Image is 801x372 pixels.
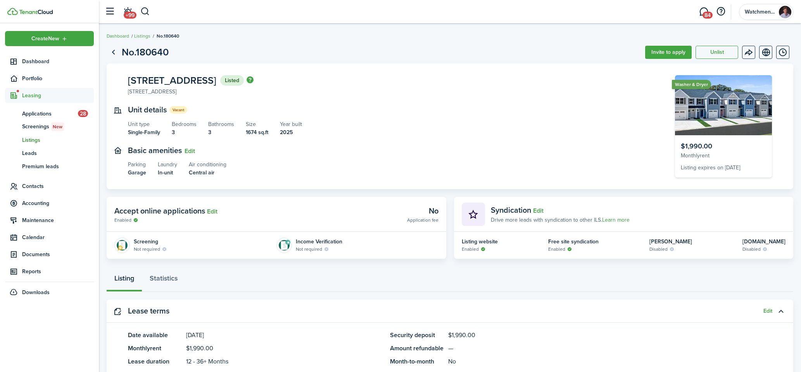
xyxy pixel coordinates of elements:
[462,246,498,253] listing-view-item-indicator: Enabled
[296,238,342,246] div: Income Verification
[22,91,94,100] span: Leasing
[134,246,167,253] listing-view-item-indicator: Not required
[22,182,94,190] span: Contacts
[448,357,772,366] panel-main-description: No
[114,205,205,217] span: Accept online applications
[5,133,94,146] a: Listings
[7,8,18,15] img: TenantCloud
[128,169,146,177] listing-view-item-description: Garage
[696,46,738,59] button: Unlist
[22,233,94,241] span: Calendar
[5,146,94,160] a: Leads
[134,33,150,40] a: Listings
[390,344,444,353] panel-main-title: Amount refundable
[759,46,772,59] a: View on website
[128,88,176,96] div: [STREET_ADDRESS]
[5,54,94,69] a: Dashboard
[185,148,195,155] button: Edit
[703,12,713,19] span: 84
[22,57,94,65] span: Dashboard
[407,205,438,217] div: No
[128,105,167,114] text-item: Unit details
[220,75,244,86] status: Listed
[602,216,630,224] a: Learn more
[22,288,50,296] span: Downloads
[189,169,226,177] listing-view-item-description: Central air
[128,357,182,366] panel-main-title: Lease duration
[548,238,599,246] div: Free site syndication
[462,238,498,246] div: Listing website
[31,36,59,41] span: Create New
[172,120,197,128] listing-view-item-title: Bedrooms
[681,152,766,160] div: Monthly rent
[134,238,167,246] div: Screening
[649,246,692,253] listing-view-item-indicator: Disabled
[645,46,692,59] button: Invite to apply
[714,5,727,18] button: Open resource center
[107,46,120,59] a: Go back
[407,217,438,224] listing-view-item-indicator: Application fee
[22,216,94,224] span: Maintenance
[491,216,630,224] div: Drive more leads with syndication to other ILS.
[779,6,791,18] img: Watchmen Property Management
[140,5,150,18] button: Search
[22,74,94,83] span: Portfolio
[169,106,187,114] status: Vacant
[186,344,382,353] panel-main-description: $1,990.00
[208,128,234,136] listing-view-item-description: 3
[22,250,94,258] span: Documents
[128,120,160,128] listing-view-item-title: Unit type
[22,149,94,157] span: Leads
[128,307,169,315] panel-main-title: Lease terms
[157,33,179,40] span: No.180640
[142,269,185,292] a: Statistics
[5,107,94,120] a: Applications28
[5,120,94,133] a: ScreeningsNew
[491,204,531,216] span: Syndication
[681,141,766,152] div: $1,990.00
[296,246,342,253] listing-view-item-indicator: Not required
[128,76,216,85] span: [STREET_ADDRESS]
[390,357,444,366] panel-main-title: Month-to-month
[22,162,94,170] span: Premium leads
[114,238,130,253] img: Tenant screening
[22,199,94,207] span: Accounting
[158,169,177,177] listing-view-item-description: In-unit
[742,238,785,246] div: [DOMAIN_NAME]
[19,10,53,14] img: TenantCloud
[128,331,182,340] panel-main-title: Date available
[186,357,382,366] panel-main-description: 12 - 36+ Months
[114,217,218,224] listing-view-item-indicator: Enabled
[742,46,755,59] button: Open menu
[448,331,772,340] panel-main-description: $1,990.00
[107,33,129,40] a: Dashboard
[78,110,88,117] span: 28
[276,238,292,253] img: Income Verification
[207,208,218,215] button: Edit
[189,160,226,169] listing-view-item-title: Air conditioning
[172,128,197,136] listing-view-item-description: 3
[776,46,789,59] button: Timeline
[774,305,787,318] button: Toggle accordion
[22,110,78,118] span: Applications
[102,4,117,19] button: Open sidebar
[22,122,94,131] span: Screenings
[124,12,136,19] span: +99
[696,2,711,22] a: Messaging
[128,146,182,155] text-item: Basic amenities
[390,331,444,340] panel-main-title: Security deposit
[681,164,766,172] div: Listing expires on [DATE]
[649,238,692,246] div: [PERSON_NAME]
[122,45,169,60] h1: No.180640
[280,128,302,136] listing-view-item-description: 2025
[675,75,772,135] img: Listing avatar
[5,160,94,173] a: Premium leads
[22,136,94,144] span: Listings
[158,160,177,169] listing-view-item-title: Laundry
[745,9,776,15] span: Watchmen Property Management
[672,80,711,89] ribbon: Washer & Dryer
[280,120,302,128] listing-view-item-title: Year built
[128,344,182,353] panel-main-title: Monthly rent
[5,264,94,279] a: Reports
[128,128,160,136] listing-view-item-description: Single-Family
